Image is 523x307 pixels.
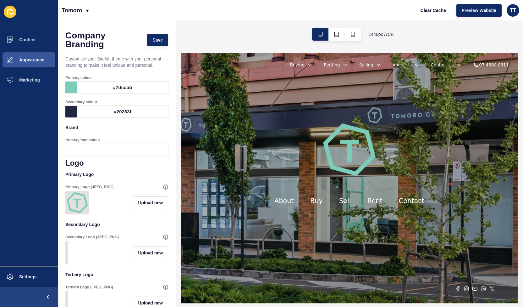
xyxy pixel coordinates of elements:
[65,218,168,231] p: Secondary Logo
[62,3,82,18] p: Tomoro
[293,193,327,203] a: Contact
[421,7,446,14] span: Clear Cache
[65,121,168,134] p: Brand
[138,200,163,206] span: Upload new
[392,12,440,20] a: 07 4580 0811
[126,193,152,203] a: About
[65,159,168,168] h1: Logo
[65,168,168,181] p: Primary Logo
[67,192,88,213] img: 4755d4ba6c70736aa118a2ecc71c9b92.png
[65,52,168,72] p: Customise your Siteloft theme with your personal branding to make it feel unique and personal.
[147,34,168,46] button: Save
[138,300,163,306] span: Upload new
[65,31,141,49] h1: Company Branding
[77,106,168,117] div: #20283f
[65,268,168,281] p: Tertiary Logo
[174,193,191,203] a: Buy
[510,7,516,14] span: TT
[250,193,271,203] a: Rent
[152,37,163,43] span: Save
[65,99,97,105] label: Secondary colour
[400,12,440,20] div: 07 4580 0811
[65,285,113,290] label: Tertiary Logo (JPEG, PNG)
[77,82,168,93] div: #7dccbb
[138,250,163,256] span: Upload new
[65,138,100,143] label: Primary font colour
[65,235,119,240] label: Secondary Logo (JPEG, PNG)
[456,4,502,17] button: Preview Website
[191,94,261,165] img: logo
[212,193,228,203] a: Sell
[415,4,451,17] button: Clear Cache
[462,7,496,14] span: Preview Website
[336,12,366,20] a: Contact Us
[192,12,214,20] a: Renting
[133,196,168,209] button: Upload new
[65,185,113,190] label: Primary Logo (JPEG, PNG)
[147,12,166,20] a: Buying
[239,12,258,20] a: Selling
[65,75,92,80] label: Primary colour
[369,31,394,37] span: 1440 px / 75 %
[133,247,168,259] button: Upload new
[284,12,310,20] a: About Us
